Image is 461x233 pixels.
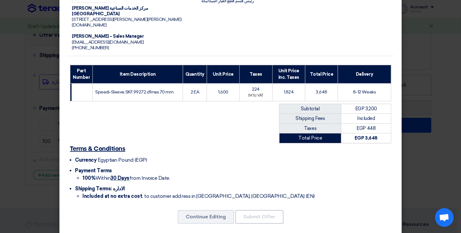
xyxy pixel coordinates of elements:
span: Speedi-Sleeve,SKF,99272,d1max.70 mm [95,89,173,95]
th: Quantity [183,65,207,83]
td: Taxes [279,123,341,133]
th: Unit Price [207,65,240,83]
strong: 100% [82,175,95,181]
td: Shipping Fees [279,114,341,124]
div: Open chat [435,208,454,227]
th: Taxes [239,65,272,83]
th: Total Price [305,65,338,83]
li: , to customer address in [GEOGRAPHIC_DATA], [GEOGRAPHIC_DATA] (EN) [82,193,391,200]
span: [PHONE_NUMBER] [72,45,109,50]
th: Unit Price Inc. Taxes [272,65,305,83]
span: [EMAIL_ADDRESS][DOMAIN_NAME] [72,40,144,45]
span: 1,600 [218,89,228,95]
div: [PERSON_NAME] مركز الخدمات الصناعية [GEOGRAPHIC_DATA] [72,6,191,17]
td: EGP 3,200 [341,104,391,114]
span: EGP 448 [356,126,375,131]
th: Part Number [70,65,93,83]
span: 2 EA [191,89,199,95]
span: Shipping Terms [75,186,124,192]
span: 224 [252,87,260,92]
strong: EGP 3,648 [355,135,378,141]
span: 3,648 [316,89,327,95]
span: Currency [75,157,96,163]
span: [STREET_ADDRESS][PERSON_NAME][PERSON_NAME] [72,17,182,22]
span: [DOMAIN_NAME] [72,22,107,28]
td: Subtotal [279,104,341,114]
strong: Included at no extra cost [82,193,142,199]
th: Delivery [338,65,391,83]
td: Total Price [279,133,341,143]
u: Terms & Conditions [70,146,125,152]
span: Egyptian Pound (EGP) [98,157,147,163]
button: Submit Offer [235,210,283,224]
u: 30 Days [110,175,129,181]
span: : الاداره [111,186,124,192]
span: Included [357,116,375,121]
span: 1,824 [284,89,294,95]
div: (14%) VAT [242,93,270,98]
span: Payment Terms [75,168,112,174]
button: Continue Editing [178,210,234,224]
div: [PERSON_NAME] – Sales Manager [72,34,191,39]
span: 8-12 Weeks [353,89,376,95]
span: Within from Invoice Date. [82,175,170,181]
th: Item Description [93,65,183,83]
